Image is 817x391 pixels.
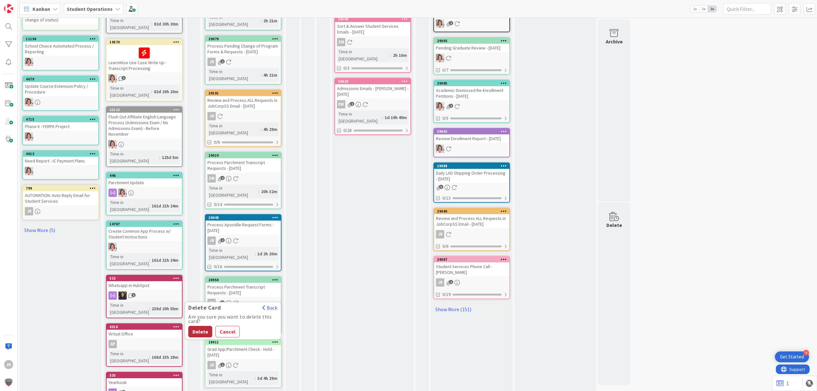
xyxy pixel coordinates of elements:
img: EW [109,74,117,83]
div: ZM [206,174,281,183]
div: 4316 [107,324,182,330]
div: EW [107,74,182,83]
span: 1 [221,363,225,367]
div: Time in [GEOGRAPHIC_DATA] [109,253,149,267]
span: 2 [221,300,225,305]
div: JR [206,361,281,369]
span: : [159,154,160,161]
div: 4013Need Report - IC Payment Plans [23,151,98,165]
span: 1 [221,59,225,64]
span: 0/19 [442,291,451,298]
img: EW [436,19,444,28]
div: Parchment Update [107,178,182,187]
span: Kanban [33,5,50,13]
div: 19570LearnWise Use Case Write Up - Transcript Processing [107,39,182,72]
div: 446 [109,173,182,178]
div: 29095 [434,80,509,86]
div: EW [335,100,410,109]
span: : [151,88,152,95]
div: 4316Virtual Office [107,324,182,338]
span: 0/13 [442,195,451,201]
div: EW [337,100,345,109]
span: : [149,305,150,312]
div: 3d 4h 29m [256,375,279,382]
div: 29048Process Apostille Request Forms - [DATE] [206,215,281,235]
div: 29048 [206,215,281,221]
span: 0/14 [214,201,222,208]
div: 29092 [437,129,509,134]
div: 238d 20h 55m [150,305,180,312]
div: 29092Review Enrollment Report - [DATE] [434,129,509,143]
div: 532 [107,275,182,281]
span: 3x [708,6,716,12]
div: 4679 [23,76,98,82]
div: JR [206,112,281,120]
a: Show More (5) [22,225,99,235]
div: JR [207,58,216,66]
div: Pending Graduate Review - [DATE] [434,44,509,52]
div: JR [207,361,216,369]
div: Daily LAD Shipping Order Processing - [DATE] [434,169,509,183]
a: 1 [776,380,789,387]
div: 29088Daily LAD Shipping Order Processing - [DATE] [434,163,509,183]
div: 29101 [206,90,281,96]
div: 535 [109,373,182,378]
span: 1 [449,21,453,25]
img: HS [118,291,127,300]
div: JR [23,207,98,215]
div: Sort & Answer Student Services Emails - [DATE] [335,22,410,36]
div: 4316 [109,325,182,329]
div: 4013 [26,152,98,156]
button: Delete [188,326,212,337]
div: 28620 [338,79,410,84]
div: 2h 16m [391,52,408,59]
div: 28620Admissions Emails - [PERSON_NAME] - [DATE] [335,79,410,98]
img: EW [118,189,127,197]
div: Time in [GEOGRAPHIC_DATA] [337,110,382,124]
div: AP [107,340,182,348]
div: Whatsapp in HubSpot [107,281,182,289]
div: 20h 32m [259,188,279,195]
div: ZM [207,299,216,307]
div: 28620 [335,79,410,84]
div: Time in [GEOGRAPHIC_DATA] [109,150,159,164]
b: Student Operations [67,6,113,12]
a: Show More (151) [433,304,510,314]
img: EW [436,102,444,110]
div: School Choice Automated Process / Reporting [23,42,98,56]
div: 14787 [109,222,182,226]
div: 4715Phase II - FERPA Project [23,117,98,131]
div: Time in [GEOGRAPHIC_DATA] [109,17,151,31]
div: 29040Review and Process ALL Requests in JobCorpSS Email - [DATE] [434,208,509,228]
div: JR [434,230,509,238]
div: 23122Flush Out Affiliate English Language Process (Admissions Exam / No Admissions Exam) - Before... [107,107,182,138]
img: EW [25,58,33,66]
div: Update Course Extension Policy / Procedure [23,82,98,96]
img: Visit kanbanzone.com [4,4,13,13]
div: 29040 [434,208,509,214]
div: EW [107,140,182,148]
div: EW [23,58,98,66]
div: Admissions Emails - [PERSON_NAME] - [DATE] [335,84,410,98]
div: Get Started [780,354,804,360]
div: 29092 [434,129,509,134]
div: 535Yearbook [107,372,182,387]
span: 0/3 [343,65,349,71]
div: 29100 [338,17,410,21]
span: 0/5 [442,115,448,122]
div: JR [434,278,509,287]
div: 532 [109,276,182,281]
span: 0/16 [214,263,222,270]
div: Time in [GEOGRAPHIC_DATA] [207,68,261,82]
div: 11194 [23,36,98,42]
span: : [382,114,383,121]
div: 2h 21m [262,17,279,24]
span: 0/28 [343,127,352,134]
div: 28911 [208,340,281,344]
div: EW [107,189,182,197]
span: 0/7 [442,67,448,73]
span: : [149,354,150,361]
div: 29093Pending Graduate Review - [DATE] [434,38,509,52]
div: 4013 [23,151,98,157]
